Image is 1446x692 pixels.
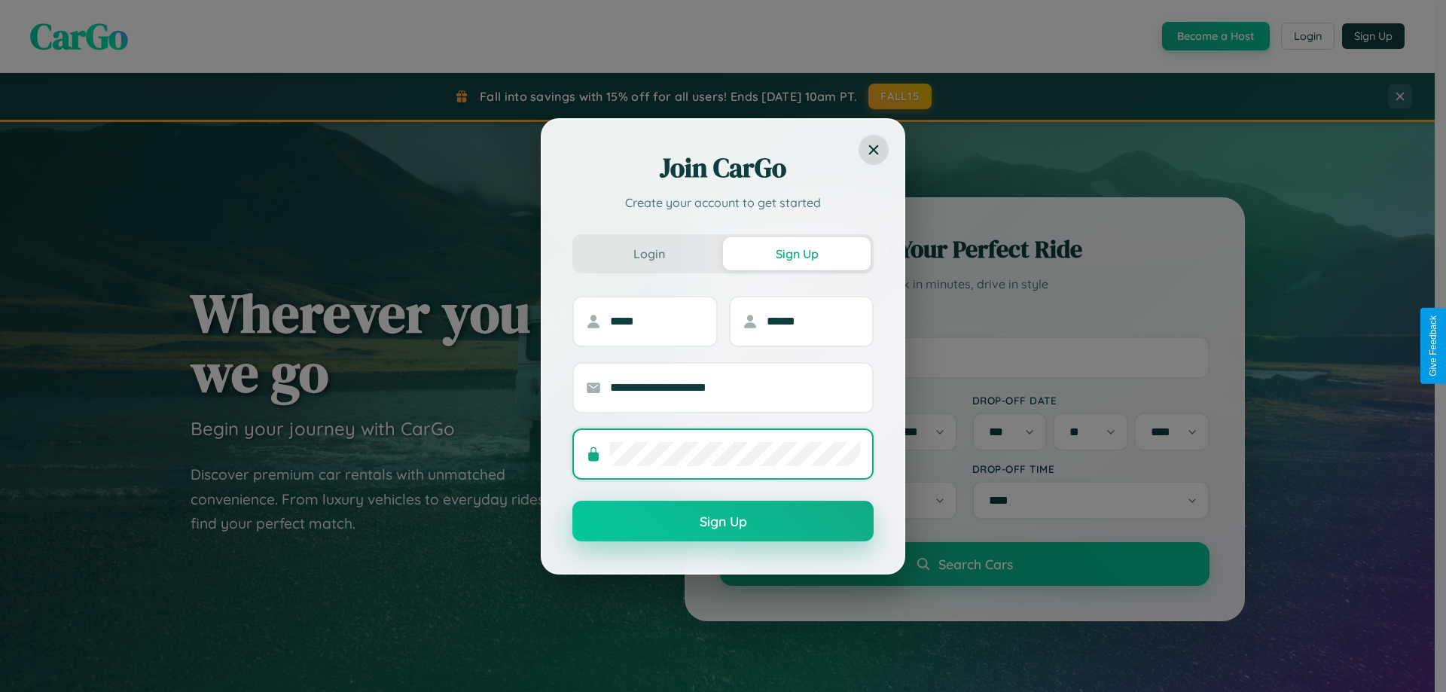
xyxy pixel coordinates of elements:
button: Sign Up [723,237,871,270]
div: Give Feedback [1428,316,1438,376]
button: Sign Up [572,501,874,541]
button: Login [575,237,723,270]
h2: Join CarGo [572,150,874,186]
p: Create your account to get started [572,194,874,212]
